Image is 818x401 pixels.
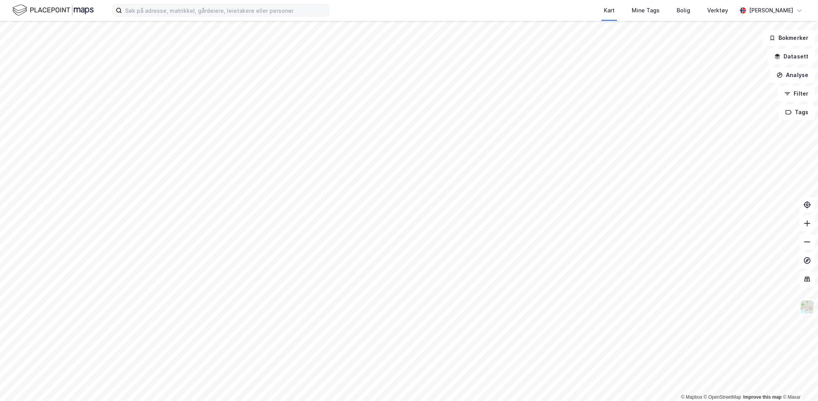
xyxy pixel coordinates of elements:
[779,364,818,401] div: Kontrollprogram for chat
[800,300,815,314] img: Z
[122,5,329,16] input: Søk på adresse, matrikkel, gårdeiere, leietakere eller personer
[632,6,660,15] div: Mine Tags
[704,394,741,400] a: OpenStreetMap
[681,394,702,400] a: Mapbox
[604,6,615,15] div: Kart
[770,67,815,83] button: Analyse
[779,364,818,401] iframe: Chat Widget
[749,6,793,15] div: [PERSON_NAME]
[743,394,782,400] a: Improve this map
[12,3,94,17] img: logo.f888ab2527a4732fd821a326f86c7f29.svg
[779,105,815,120] button: Tags
[707,6,728,15] div: Verktøy
[677,6,690,15] div: Bolig
[768,49,815,64] button: Datasett
[763,30,815,46] button: Bokmerker
[778,86,815,101] button: Filter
